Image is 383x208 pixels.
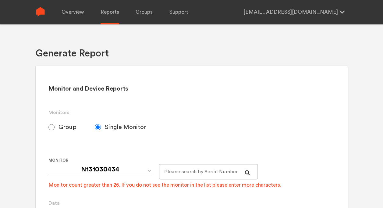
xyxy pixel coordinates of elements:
[48,124,55,130] input: Group
[48,181,281,189] div: Monitor count greater than 25. If you do not see the monitor in the list please enter more charac...
[36,47,109,60] h1: Generate Report
[48,85,335,93] h2: Monitor and Device Reports
[105,124,146,131] span: Single Monitor
[59,124,76,131] span: Group
[48,109,335,116] h3: Monitors
[36,7,45,16] img: Sense Logo
[48,157,154,164] label: Monitor
[159,164,258,179] input: Please search by Serial Number
[48,199,335,207] h3: Data
[159,157,253,164] label: For large monitor counts
[95,124,101,130] input: Single Monitor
